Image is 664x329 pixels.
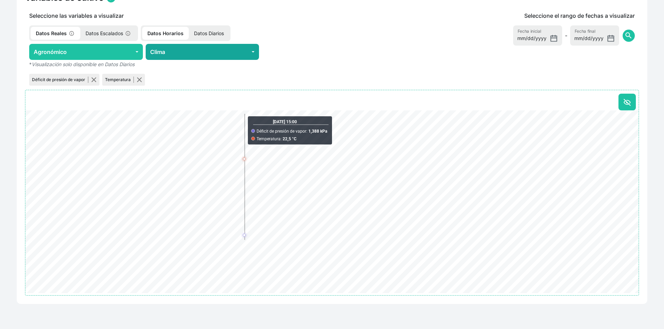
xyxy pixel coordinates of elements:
p: Temperatura [105,77,134,83]
button: Agronómico [29,44,143,60]
ejs-chart: . Syncfusion interactive chart. [25,110,639,295]
p: Datos Diarios [189,27,229,40]
p: Déficit de presión de vapor [32,77,88,83]
em: Visualización solo disponible en Datos Diarios [32,61,135,67]
p: Seleccione las variables a visualizar [25,11,380,20]
p: Datos Reales [31,27,80,40]
span: - [565,31,567,40]
p: Seleccione el rango de fechas a visualizar [524,11,635,20]
p: Datos Horarios [142,27,189,40]
span: search [624,31,633,40]
p: Datos Escalados [80,27,137,40]
button: Ocultar todo [618,94,636,110]
button: search [623,30,635,42]
button: Clima [146,44,259,60]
